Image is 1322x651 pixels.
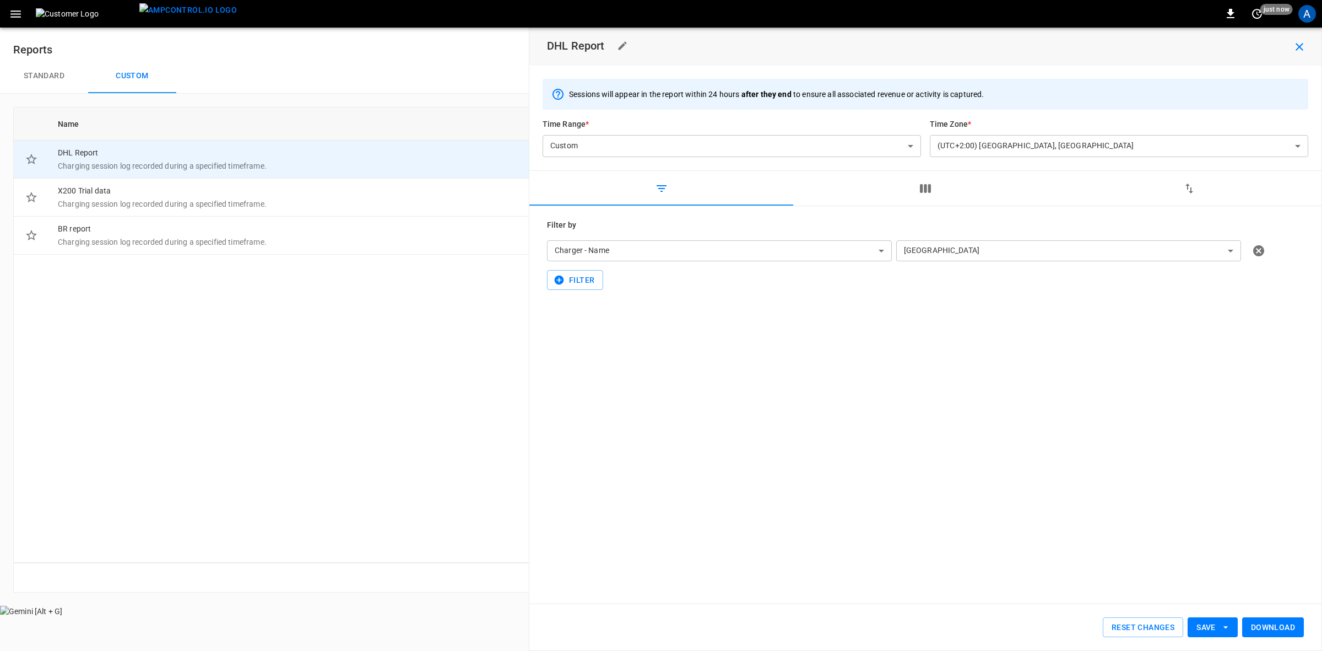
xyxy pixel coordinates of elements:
[1260,4,1293,15] span: just now
[547,240,892,261] div: Charger - Name
[741,90,792,99] span: after they end
[36,8,135,19] img: Customer Logo
[58,198,715,209] p: Charging session log recorded during a specified timeframe.
[569,89,984,100] p: Sessions will appear in the report within 24 hours to ensure all associated revenue or activity i...
[1248,5,1266,23] button: set refresh interval
[1298,5,1316,23] div: profile-icon
[896,240,1241,261] div: [GEOGRAPHIC_DATA]
[58,236,715,248] p: Charging session log recorded during a specified timeframe.
[547,37,605,55] h6: DHL Report
[88,58,176,94] button: Custom
[543,136,921,157] div: Custom
[547,270,603,290] button: Filter
[139,3,237,17] img: ampcontrol.io logo
[1103,617,1183,638] button: Reset Changes
[13,41,1309,58] h6: Reports
[58,160,715,171] p: Charging session log recorded during a specified timeframe.
[1242,617,1304,638] button: Download
[49,179,724,217] td: X200 Trial data
[1188,617,1238,638] button: Save
[49,217,724,255] td: BR report
[49,141,724,179] td: DHL Report
[930,119,1308,131] h6: Time Zone
[49,107,724,141] th: Name
[930,136,1308,157] div: (UTC+2:00) [GEOGRAPHIC_DATA], [GEOGRAPHIC_DATA]
[547,219,1304,232] h6: Filter by
[543,119,921,131] h6: Time Range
